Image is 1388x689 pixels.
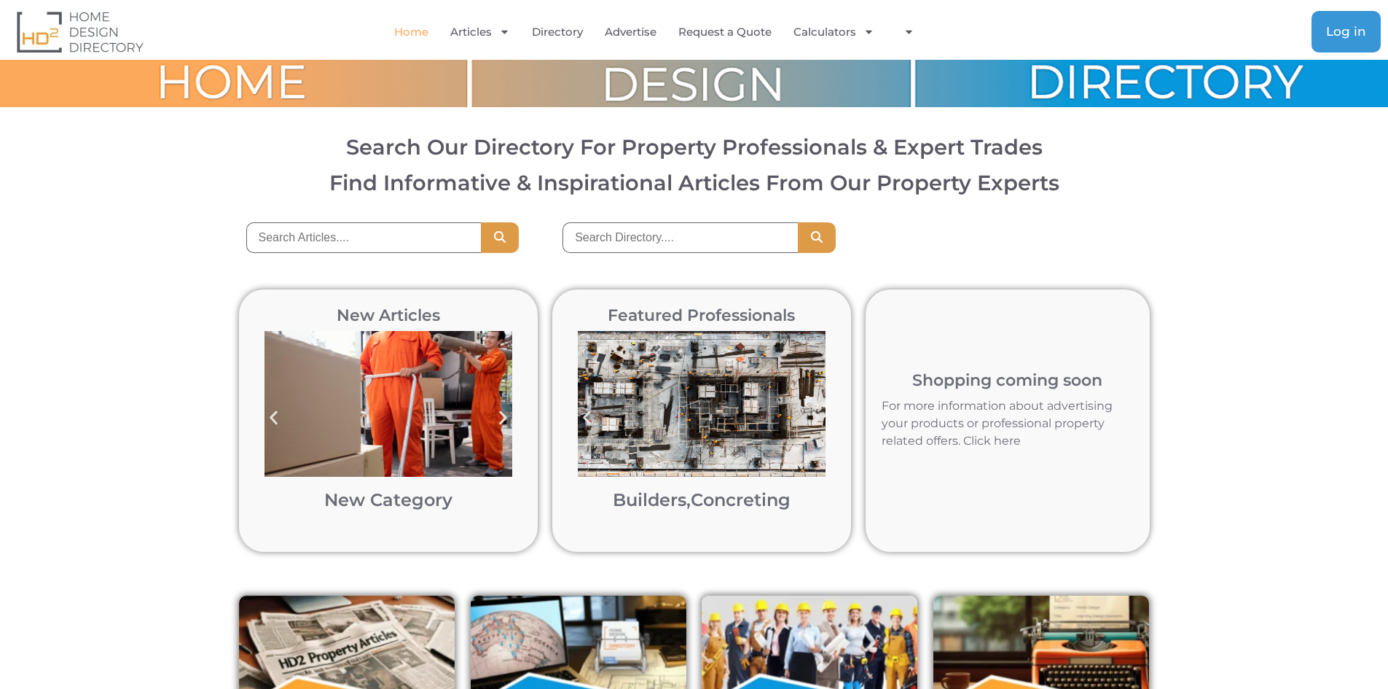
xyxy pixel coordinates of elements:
div: 3 / 12 [571,324,833,534]
button: Search [481,222,519,253]
a: Home [394,15,428,49]
div: Next slide [800,402,833,435]
div: Next slide [487,402,519,435]
a: Articles [450,15,510,49]
a: New Category [324,489,452,510]
div: Previous slide [257,402,290,435]
a: Advertise [605,15,656,49]
a: Request a Quote [678,15,772,49]
h2: Search Our Directory For Property Professionals & Expert Trades [28,136,1360,157]
div: Previous slide [571,402,603,435]
a: Builders [613,489,686,510]
h3: Find Informative & Inspirational Articles From Our Property Experts [28,172,1360,193]
h2: New Articles [257,308,519,324]
div: 3 / 12 [257,324,519,534]
a: Directory [532,15,583,49]
a: Log in [1311,11,1381,52]
input: Search Articles.... [246,222,482,253]
h2: Featured Professionals [571,308,833,324]
a: Concreting [691,489,791,510]
button: Search [798,222,836,253]
nav: Menu [282,15,1038,49]
h2: , [578,491,826,509]
span: Log in [1326,26,1366,38]
input: Search Directory.... [562,222,798,253]
a: Calculators [793,15,874,49]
